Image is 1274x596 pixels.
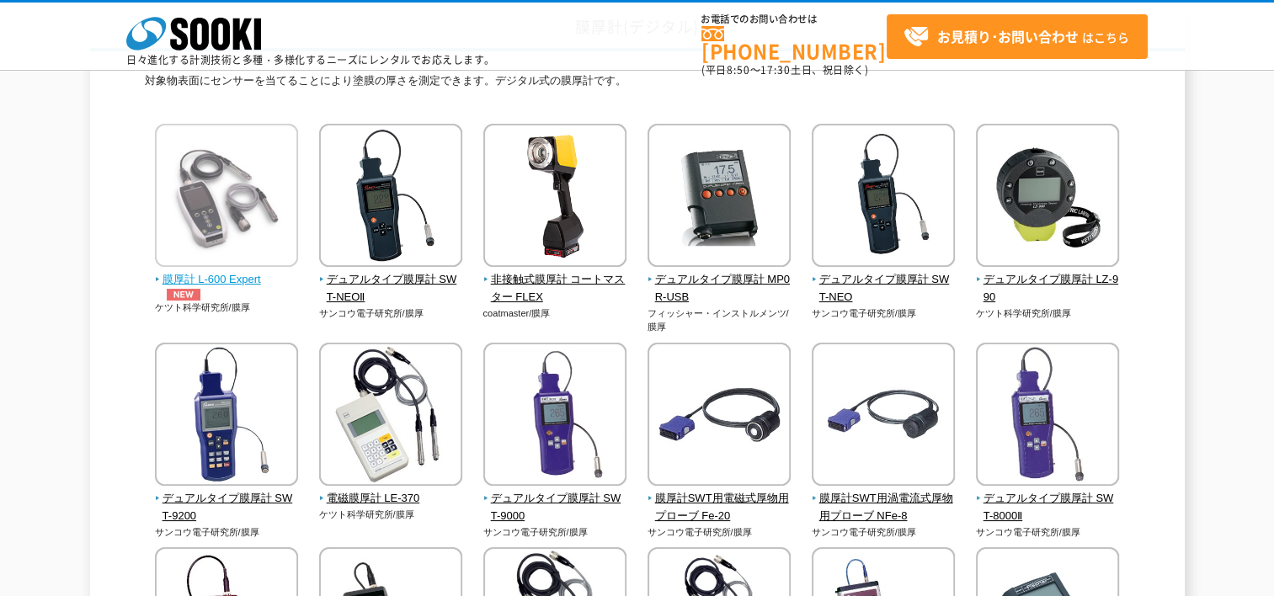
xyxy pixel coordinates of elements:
[155,343,298,490] img: デュアルタイプ膜厚計 SWT-9200
[648,490,792,525] span: 膜厚計SWT用電磁式厚物用プローブ Fe-20
[812,255,956,306] a: デュアルタイプ膜厚計 SWT-NEO
[483,124,626,271] img: 非接触式膜厚計 コートマスター FLEX
[976,306,1120,321] p: ケツト科学研究所/膜厚
[483,343,626,490] img: デュアルタイプ膜厚計 SWT-9000
[812,306,956,321] p: サンコウ電子研究所/膜厚
[812,474,956,524] a: 膜厚計SWT用渦電流式厚物用プローブ NFe-8
[812,271,956,306] span: デュアルタイプ膜厚計 SWT-NEO
[648,255,792,306] a: デュアルタイプ膜厚計 MP0R-USB
[701,62,868,77] span: (平日 ～ 土日、祝日除く)
[483,474,627,524] a: デュアルタイプ膜厚計 SWT-9000
[760,62,791,77] span: 17:30
[648,343,791,490] img: 膜厚計SWT用電磁式厚物用プローブ Fe-20
[976,124,1119,271] img: デュアルタイプ膜厚計 LZ-990
[483,255,627,306] a: 非接触式膜厚計 コートマスター FLEX
[163,289,205,301] img: NEW
[483,525,627,540] p: サンコウ電子研究所/膜厚
[319,306,463,321] p: サンコウ電子研究所/膜厚
[483,306,627,321] p: coatmaster/膜厚
[937,26,1079,46] strong: お見積り･お問い合わせ
[648,124,791,271] img: デュアルタイプ膜厚計 MP0R-USB
[701,14,887,24] span: お電話でのお問い合わせは
[319,508,463,522] p: ケツト科学研究所/膜厚
[976,474,1120,524] a: デュアルタイプ膜厚計 SWT-8000Ⅱ
[648,271,792,306] span: デュアルタイプ膜厚計 MP0R-USB
[904,24,1129,50] span: はこちら
[155,474,299,524] a: デュアルタイプ膜厚計 SWT-9200
[887,14,1148,59] a: お見積り･お問い合わせはこちら
[701,26,887,61] a: [PHONE_NUMBER]
[976,271,1120,306] span: デュアルタイプ膜厚計 LZ-990
[483,271,627,306] span: 非接触式膜厚計 コートマスター FLEX
[812,525,956,540] p: サンコウ電子研究所/膜厚
[155,490,299,525] span: デュアルタイプ膜厚計 SWT-9200
[812,124,955,271] img: デュアルタイプ膜厚計 SWT-NEO
[319,474,463,508] a: 電磁膜厚計 LE-370
[155,525,299,540] p: サンコウ電子研究所/膜厚
[145,72,1130,98] p: 対象物表面にセンサーを当てることにより塗膜の厚さを測定できます。デジタル式の膜厚計です。
[319,124,462,271] img: デュアルタイプ膜厚計 SWT-NEOⅡ
[648,474,792,524] a: 膜厚計SWT用電磁式厚物用プローブ Fe-20
[126,55,495,65] p: 日々進化する計測技術と多種・多様化するニーズにレンタルでお応えします。
[483,490,627,525] span: デュアルタイプ膜厚計 SWT-9000
[812,490,956,525] span: 膜厚計SWT用渦電流式厚物用プローブ NFe-8
[976,525,1120,540] p: サンコウ電子研究所/膜厚
[155,124,298,271] img: 膜厚計 L-600 Expert
[648,525,792,540] p: サンコウ電子研究所/膜厚
[319,343,462,490] img: 電磁膜厚計 LE-370
[727,62,750,77] span: 8:50
[319,490,463,508] span: 電磁膜厚計 LE-370
[319,255,463,306] a: デュアルタイプ膜厚計 SWT-NEOⅡ
[155,255,299,301] a: 膜厚計 L-600 ExpertNEW
[976,490,1120,525] span: デュアルタイプ膜厚計 SWT-8000Ⅱ
[648,306,792,334] p: フィッシャー・インストルメンツ/膜厚
[976,343,1119,490] img: デュアルタイプ膜厚計 SWT-8000Ⅱ
[319,271,463,306] span: デュアルタイプ膜厚計 SWT-NEOⅡ
[812,343,955,490] img: 膜厚計SWT用渦電流式厚物用プローブ NFe-8
[976,255,1120,306] a: デュアルタイプ膜厚計 LZ-990
[155,271,299,301] span: 膜厚計 L-600 Expert
[155,301,299,315] p: ケツト科学研究所/膜厚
